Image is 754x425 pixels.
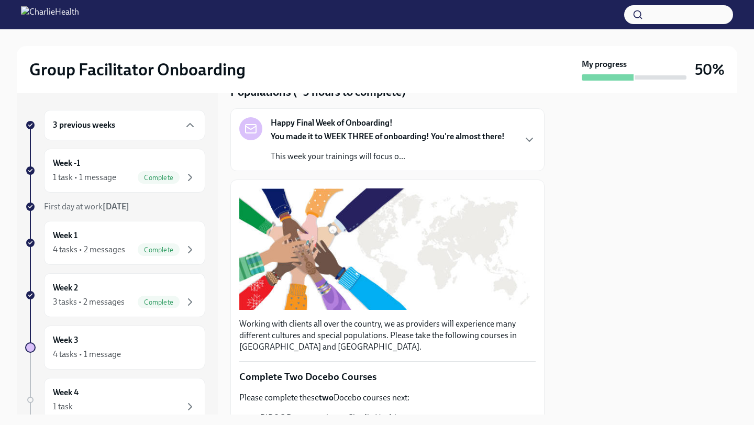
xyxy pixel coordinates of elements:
[239,370,536,384] p: Complete Two Docebo Courses
[53,401,73,412] div: 1 task
[25,221,205,265] a: Week 14 tasks • 2 messagesComplete
[53,282,78,294] h6: Week 2
[239,318,536,353] p: Working with clients all over the country, we as providers will experience many different culture...
[44,202,129,211] span: First day at work
[319,393,334,402] strong: two
[695,60,725,79] h3: 50%
[53,387,79,398] h6: Week 4
[53,244,125,255] div: 4 tasks • 2 messages
[138,246,180,254] span: Complete
[271,151,505,162] p: This week your trainings will focus o...
[138,174,180,182] span: Complete
[25,326,205,370] a: Week 34 tasks • 1 message
[53,230,77,241] h6: Week 1
[53,172,116,183] div: 1 task • 1 message
[25,378,205,422] a: Week 41 task
[25,149,205,193] a: Week -11 task • 1 messageComplete
[53,334,79,346] h6: Week 3
[21,6,79,23] img: CharlieHealth
[29,59,246,80] h2: Group Facilitator Onboarding
[103,202,129,211] strong: [DATE]
[53,296,125,308] div: 3 tasks • 2 messages
[138,298,180,306] span: Complete
[25,201,205,213] a: First day at work[DATE]
[239,392,536,404] p: Please complete these Docebo courses next:
[582,59,627,70] strong: My progress
[53,119,115,131] h6: 3 previous weeks
[260,412,536,423] li: BIPOC Programming at Charlie Health
[271,117,393,129] strong: Happy Final Week of Onboarding!
[53,349,121,360] div: 4 tasks • 1 message
[25,273,205,317] a: Week 23 tasks • 2 messagesComplete
[239,188,536,310] button: Zoom image
[271,131,505,141] strong: You made it to WEEK THREE of onboarding! You're almost there!
[53,158,80,169] h6: Week -1
[44,110,205,140] div: 3 previous weeks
